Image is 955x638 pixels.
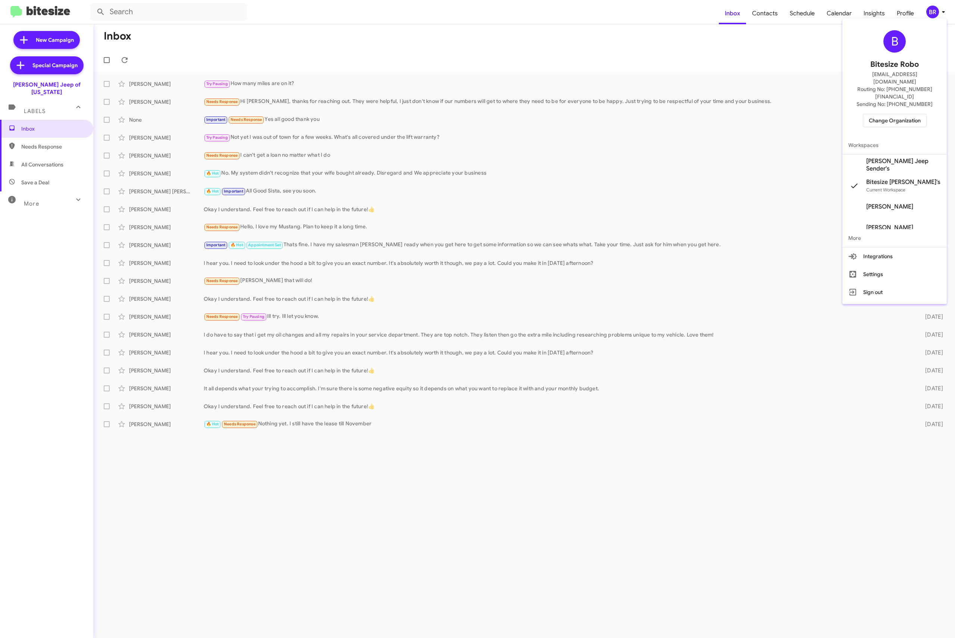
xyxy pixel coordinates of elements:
span: Workspaces [842,136,947,154]
button: Integrations [842,247,947,265]
span: More [842,229,947,247]
span: [PERSON_NAME] [866,224,913,231]
button: Sign out [842,283,947,301]
div: B [883,30,906,53]
span: Current Workspace [866,187,905,193]
span: [PERSON_NAME] [866,203,913,210]
span: [PERSON_NAME] Jeep Sender's [866,157,941,172]
span: Sending No: [PHONE_NUMBER] [857,100,933,108]
button: Change Organization [863,114,927,127]
span: Change Organization [869,114,921,127]
span: [EMAIL_ADDRESS][DOMAIN_NAME] [851,71,938,85]
span: Routing No: [PHONE_NUMBER][FINANCIAL_ID] [851,85,938,100]
button: Settings [842,265,947,283]
span: Bitesize Robo [870,59,919,71]
span: Bitesize [PERSON_NAME]'s [866,178,940,186]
